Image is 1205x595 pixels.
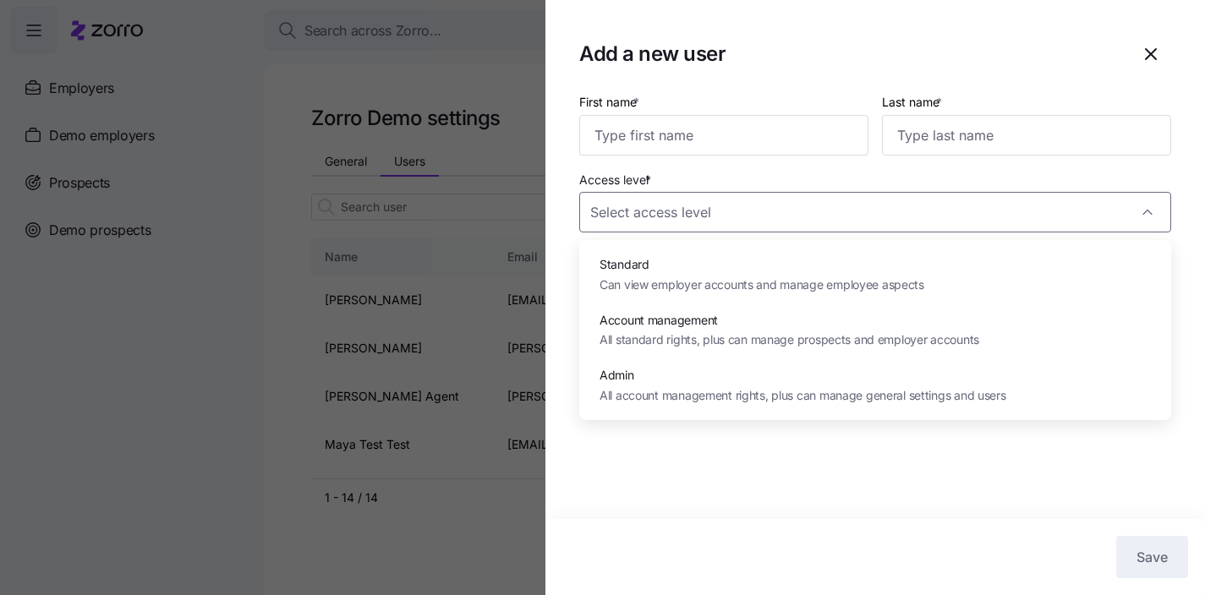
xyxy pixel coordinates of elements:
[579,93,643,112] label: First name
[882,115,1171,156] input: Type last name
[882,93,945,112] label: Last name
[600,386,1006,405] span: All account management rights, plus can manage general settings and users
[579,115,868,156] input: Type first name
[600,311,979,330] span: Account management
[600,255,924,274] span: Standard
[579,41,1117,67] h1: Add a new user
[579,171,655,189] label: Access level
[600,330,979,349] span: All standard rights, plus can manage prospects and employer accounts
[579,192,1171,232] input: Select access level
[1137,547,1168,567] span: Save
[579,239,704,256] span: Access level is required
[1116,536,1188,578] button: Save
[600,276,924,294] span: Can view employer accounts and manage employee aspects
[600,366,1006,385] span: Admin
